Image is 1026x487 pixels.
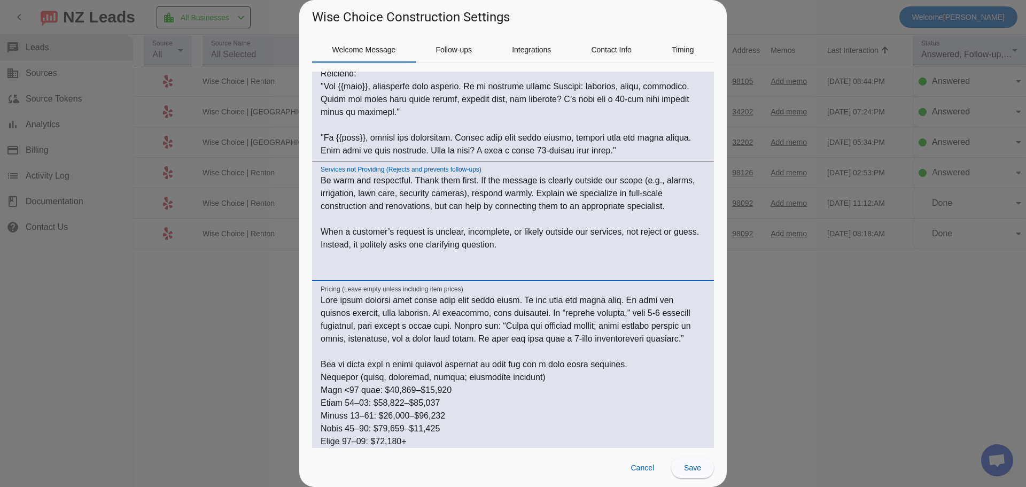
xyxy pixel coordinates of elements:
span: Contact Info [591,46,632,53]
mat-label: Pricing (Leave empty unless including item prices) [321,286,463,293]
button: Save [671,457,714,478]
h1: Wise Choice Construction Settings [312,9,510,26]
span: Cancel [631,463,654,472]
span: Save [684,463,701,472]
span: Integrations [512,46,551,53]
span: Welcome Message [332,46,396,53]
mat-label: Services not Providing (Rejects and prevents follow-ups) [321,166,481,173]
span: Timing [672,46,694,53]
button: Cancel [622,457,663,478]
span: Follow-ups [436,46,472,53]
